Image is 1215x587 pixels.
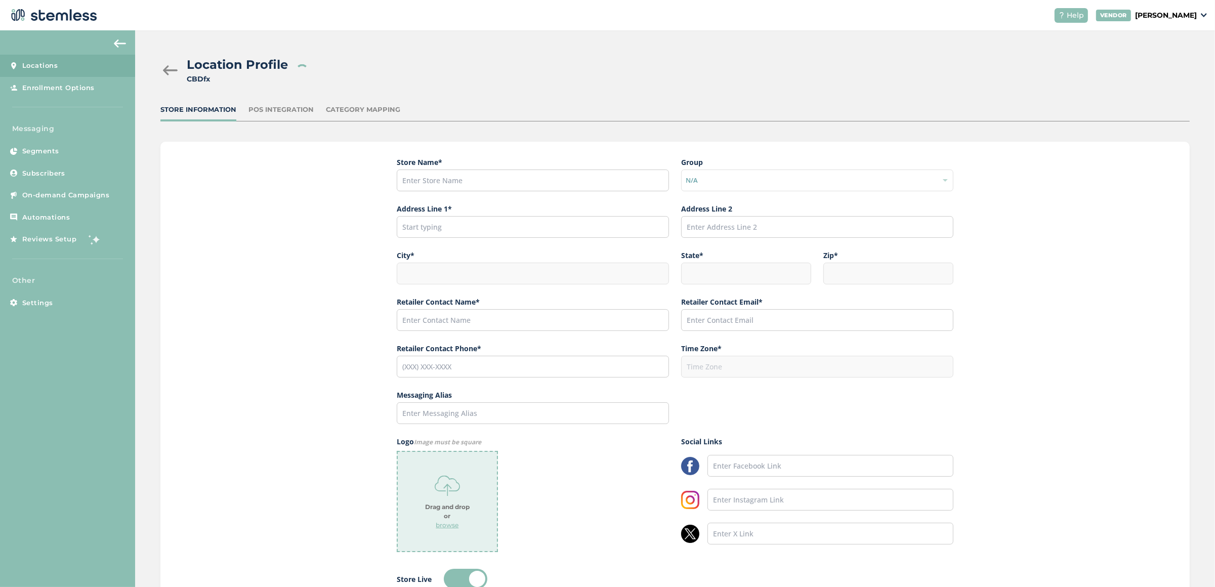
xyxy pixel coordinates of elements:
input: Enter Instagram Link [707,489,953,511]
span: Settings [22,298,53,308]
input: Enter Messaging Alias [397,402,669,424]
div: Category Mapping [326,105,400,115]
img: icon_down-arrow-small-66adaf34.svg [1201,13,1207,17]
label: Address Line 1* [397,203,669,214]
label: Address Line 2 [681,203,953,214]
p: [PERSON_NAME] [1135,10,1197,21]
div: CBDfx [187,74,288,85]
img: twitter-a65522e4.webp [681,525,699,543]
input: (XXX) XXX-XXXX [397,356,669,378]
label: Group [681,157,953,167]
img: icon-upload-85c7ce17.svg [435,473,460,498]
span: Help [1067,10,1084,21]
input: Enter Store Name [397,170,669,191]
img: LzgAAAAASUVORK5CYII= [681,457,699,475]
span: Reviews Setup [22,234,77,244]
label: City [397,250,669,261]
strong: Drag and drop or [425,502,470,521]
img: icon-arrow-back-accent-c549486e.svg [114,39,126,48]
span: Automations [22,213,70,223]
label: Time Zone [681,343,953,354]
label: Retailer Contact Name [397,297,669,307]
img: 8YMpSc0wJVRgAAAABJRU5ErkJggg== [681,491,699,509]
span: Subscribers [22,169,65,179]
h2: Location Profile [187,56,288,74]
div: POS Integration [248,105,314,115]
label: Store Live [397,574,432,584]
div: Store Information [160,105,236,115]
label: Messaging Alias [397,390,669,400]
input: Enter X Link [707,523,953,544]
label: Retailer Contact Phone* [397,343,669,354]
div: VENDOR [1096,10,1131,21]
span: Image must be square [414,438,481,446]
label: Social Links [681,436,953,447]
label: State [681,250,811,261]
img: icon-help-white-03924b79.svg [1059,12,1065,18]
label: Store Name [397,157,669,167]
input: Enter Address Line 2 [681,216,953,238]
input: Enter Facebook Link [707,455,953,477]
span: Locations [22,61,58,71]
input: Start typing [397,216,669,238]
label: Zip [823,250,953,261]
label: Logo [397,436,669,447]
img: logo-dark-0685b13c.svg [8,5,97,25]
input: Enter Contact Email [681,309,953,331]
label: Retailer Contact Email [681,297,953,307]
span: Segments [22,146,59,156]
span: On-demand Campaigns [22,190,110,200]
p: browse [436,521,458,530]
span: Enrollment Options [22,83,95,93]
img: glitter-stars-b7820f95.gif [85,229,105,249]
input: Enter Contact Name [397,309,669,331]
iframe: Chat Widget [1164,538,1215,587]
